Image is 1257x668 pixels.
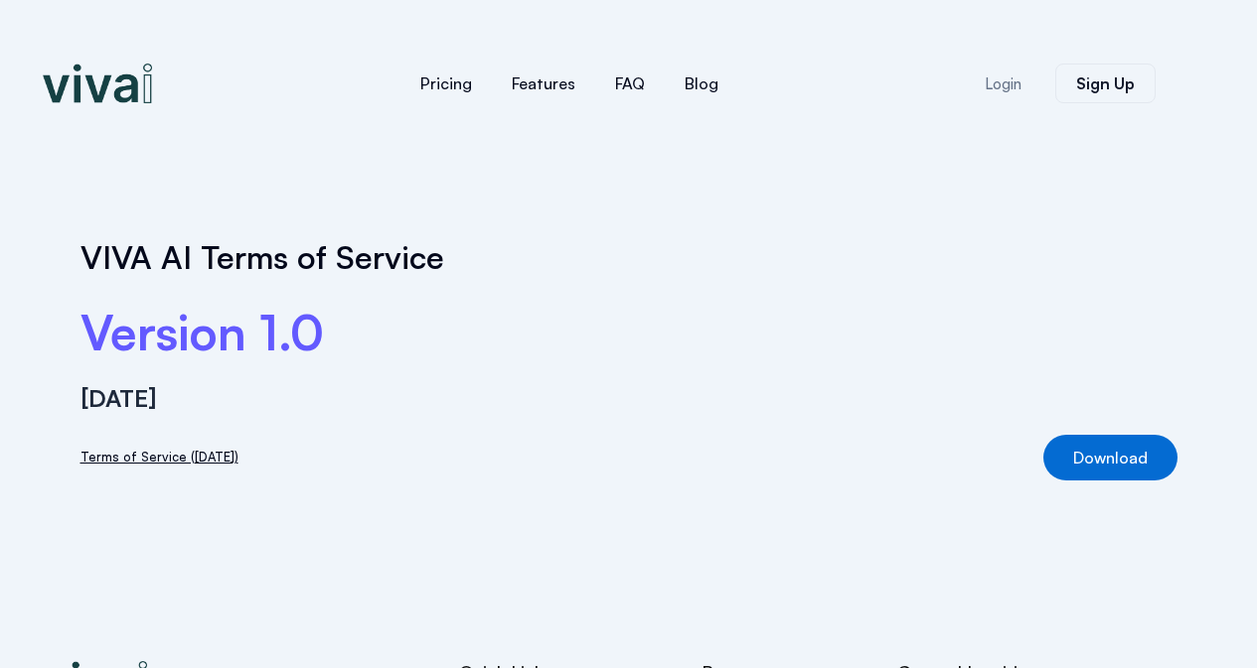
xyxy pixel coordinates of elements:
[492,60,595,107] a: Features
[961,65,1045,103] a: Login
[665,60,738,107] a: Blog
[80,302,1178,363] h2: Version 1.0
[80,383,157,413] strong: [DATE]
[80,238,1178,276] h1: VIVA AI Terms of Service
[80,447,238,468] a: Terms of Service ([DATE])
[1043,435,1178,480] a: Download
[281,60,858,107] nav: Menu
[1055,64,1156,103] a: Sign Up
[595,60,665,107] a: FAQ
[1076,75,1135,91] span: Sign Up
[985,76,1021,91] span: Login
[400,60,492,107] a: Pricing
